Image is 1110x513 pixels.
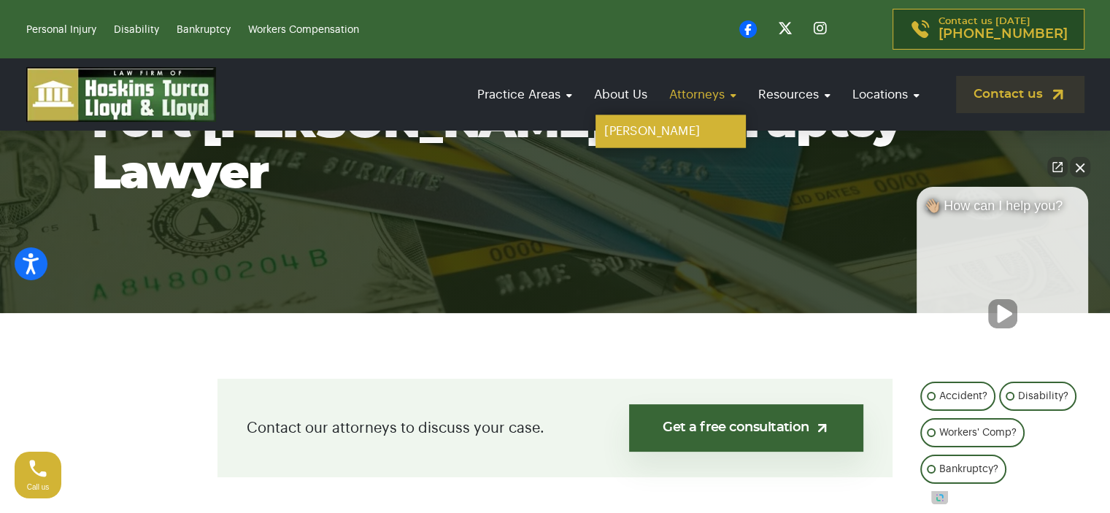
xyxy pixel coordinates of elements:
a: Disability [114,25,159,35]
span: Call us [27,483,50,491]
a: Contact us [DATE][PHONE_NUMBER] [893,9,1084,50]
a: [PERSON_NAME] [596,115,746,148]
a: Workers Compensation [248,25,359,35]
a: Locations [845,74,927,115]
div: Contact our attorneys to discuss your case. [217,379,893,477]
a: About Us [587,74,655,115]
img: arrow-up-right-light.svg [814,420,830,436]
span: [PHONE_NUMBER] [939,27,1068,42]
a: Bankruptcy [177,25,231,35]
p: Accident? [939,387,987,405]
a: Resources [751,74,838,115]
a: Personal Injury [26,25,96,35]
h1: Fort [PERSON_NAME] Bankruptcy Lawyer [92,98,1019,200]
p: Contact us [DATE] [939,17,1068,42]
p: Disability? [1018,387,1068,405]
button: Close Intaker Chat Widget [1070,157,1090,177]
img: logo [26,67,216,122]
button: Unmute video [988,299,1017,328]
a: Practice Areas [470,74,579,115]
a: Get a free consultation [629,404,863,452]
p: Bankruptcy? [939,460,998,478]
a: Attorneys [662,74,744,115]
div: 👋🏼 How can I help you? [917,198,1088,221]
a: Contact us [956,76,1084,113]
a: Open direct chat [1047,157,1068,177]
p: Workers' Comp? [939,424,1017,441]
a: Open intaker chat [931,491,948,504]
